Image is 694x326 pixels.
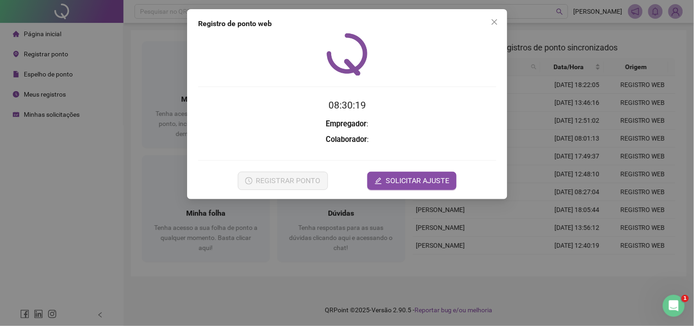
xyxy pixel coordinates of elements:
time: 08:30:19 [328,100,366,111]
h3: : [198,118,496,130]
strong: Empregador [326,120,366,128]
img: QRPoint [327,33,368,76]
span: 1 [682,295,689,302]
span: edit [375,177,382,185]
strong: Colaborador [326,135,367,144]
h3: : [198,134,496,146]
span: close [491,18,498,26]
button: REGISTRAR PONTO [237,172,328,190]
div: Registro de ponto web [198,18,496,29]
iframe: Intercom live chat [663,295,685,317]
button: Close [487,15,502,29]
button: editSOLICITAR AJUSTE [367,172,457,190]
span: SOLICITAR AJUSTE [386,175,449,186]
